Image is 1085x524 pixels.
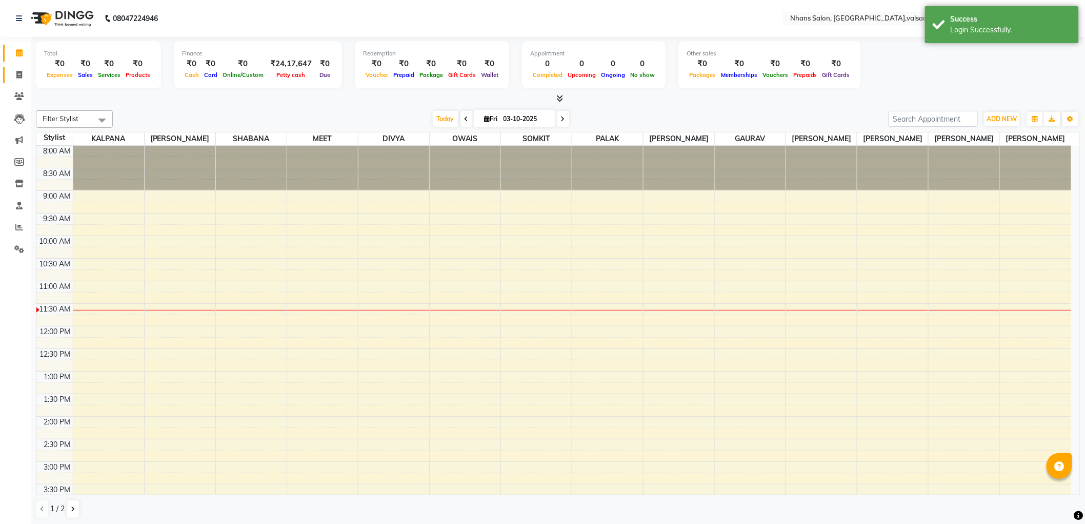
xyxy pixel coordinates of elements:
[987,115,1017,123] span: ADD NEW
[760,58,791,70] div: ₹0
[391,71,417,79] span: Prepaid
[44,58,75,70] div: ₹0
[75,71,95,79] span: Sales
[417,58,446,70] div: ₹0
[433,111,458,127] span: Today
[478,58,501,70] div: ₹0
[363,58,391,70] div: ₹0
[644,132,714,145] span: [PERSON_NAME]
[715,132,786,145] span: GAURAV
[929,132,999,145] span: [PERSON_NAME]
[791,71,820,79] span: Prepaids
[857,132,928,145] span: [PERSON_NAME]
[73,132,144,145] span: KALPANA
[530,49,657,58] div: Appointment
[42,146,73,157] div: 8:00 AM
[42,191,73,202] div: 9:00 AM
[951,14,1071,25] div: Success
[75,58,95,70] div: ₹0
[430,132,500,145] span: OWAIS
[363,49,501,58] div: Redemption
[687,49,853,58] div: Other sales
[628,58,657,70] div: 0
[598,58,628,70] div: 0
[42,417,73,428] div: 2:00 PM
[42,168,73,179] div: 8:30 AM
[572,132,643,145] span: PALAK
[984,112,1020,126] button: ADD NEW
[42,484,73,495] div: 3:30 PM
[50,503,65,514] span: 1 / 2
[760,71,791,79] span: Vouchers
[530,58,565,70] div: 0
[358,132,429,145] span: DIVYA
[718,71,760,79] span: Memberships
[26,4,96,33] img: logo
[446,58,478,70] div: ₹0
[220,58,266,70] div: ₹0
[37,259,73,269] div: 10:30 AM
[482,115,500,123] span: Fri
[202,71,220,79] span: Card
[42,439,73,450] div: 2:30 PM
[38,349,73,360] div: 12:30 PM
[42,394,73,405] div: 1:30 PM
[478,71,501,79] span: Wallet
[95,58,123,70] div: ₹0
[565,71,598,79] span: Upcoming
[316,58,334,70] div: ₹0
[202,58,220,70] div: ₹0
[501,132,572,145] span: SOMKIT
[44,71,75,79] span: Expenses
[42,462,73,473] div: 3:00 PM
[565,58,598,70] div: 0
[791,58,820,70] div: ₹0
[951,25,1071,35] div: Login Successfully.
[786,132,857,145] span: [PERSON_NAME]
[42,214,73,224] div: 9:30 AM
[530,71,565,79] span: Completed
[123,71,153,79] span: Products
[37,236,73,247] div: 10:00 AM
[113,4,158,33] b: 08047224946
[216,132,287,145] span: SHABANA
[687,71,718,79] span: Packages
[37,304,73,315] div: 11:30 AM
[1000,132,1071,145] span: [PERSON_NAME]
[718,58,760,70] div: ₹0
[598,71,628,79] span: Ongoing
[500,111,552,127] input: 2025-10-03
[182,49,334,58] div: Finance
[391,58,417,70] div: ₹0
[317,71,333,79] span: Due
[182,58,202,70] div: ₹0
[123,58,153,70] div: ₹0
[44,49,153,58] div: Total
[363,71,391,79] span: Voucher
[38,326,73,337] div: 12:00 PM
[43,114,78,123] span: Filter Stylist
[36,132,73,143] div: Stylist
[266,58,316,70] div: ₹24,17,647
[220,71,266,79] span: Online/Custom
[287,132,358,145] span: MEET
[42,372,73,382] div: 1:00 PM
[889,111,978,127] input: Search Appointment
[37,281,73,292] div: 11:00 AM
[274,71,308,79] span: Petty cash
[417,71,446,79] span: Package
[145,132,215,145] span: [PERSON_NAME]
[95,71,123,79] span: Services
[182,71,202,79] span: Cash
[820,58,853,70] div: ₹0
[820,71,853,79] span: Gift Cards
[446,71,478,79] span: Gift Cards
[628,71,657,79] span: No show
[687,58,718,70] div: ₹0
